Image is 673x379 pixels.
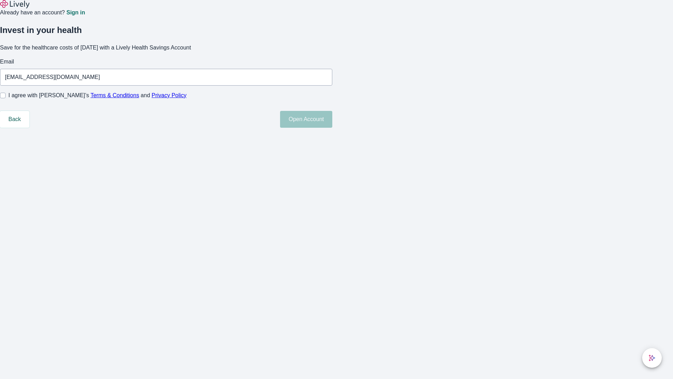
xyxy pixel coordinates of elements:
a: Sign in [66,10,85,15]
a: Terms & Conditions [90,92,139,98]
span: I agree with [PERSON_NAME]’s and [8,91,186,100]
svg: Lively AI Assistant [648,354,655,361]
a: Privacy Policy [152,92,187,98]
button: chat [642,348,662,368]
